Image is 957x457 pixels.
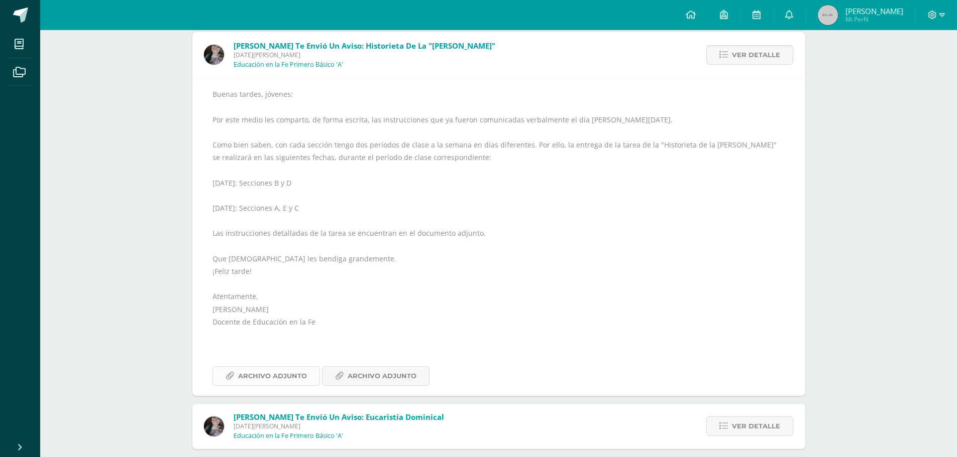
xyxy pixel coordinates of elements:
[732,417,780,435] span: Ver detalle
[348,367,416,385] span: Archivo Adjunto
[234,422,444,430] span: [DATE][PERSON_NAME]
[212,366,320,386] a: Archivo Adjunto
[845,6,903,16] span: [PERSON_NAME]
[234,51,495,59] span: [DATE][PERSON_NAME]
[818,5,838,25] img: 45x45
[234,41,495,51] span: [PERSON_NAME] te envió un aviso: Historieta de la "[PERSON_NAME]"
[322,366,430,386] a: Archivo Adjunto
[204,45,224,65] img: 8322e32a4062cfa8b237c59eedf4f548.png
[234,61,343,69] p: Educación en la Fe Primero Básico 'A'
[845,15,903,24] span: Mi Perfil
[204,416,224,436] img: 8322e32a4062cfa8b237c59eedf4f548.png
[732,46,780,64] span: Ver detalle
[212,88,785,385] div: Buenas tardes, jóvenes: Por este medio les comparto, de forma escrita, las instrucciones que ya f...
[238,367,307,385] span: Archivo Adjunto
[234,412,444,422] span: [PERSON_NAME] te envió un aviso: Eucaristía Dominical
[234,432,343,440] p: Educación en la Fe Primero Básico 'A'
